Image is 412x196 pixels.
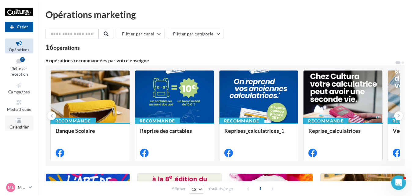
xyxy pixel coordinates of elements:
[192,187,197,192] span: 12
[46,58,395,63] div: 6 opérations recommandées par votre enseigne
[5,22,33,32] button: Créer
[5,182,33,193] a: Ml Moulin les Metz
[224,127,284,134] span: Reprises_calculatrices_1
[391,175,406,190] iframe: Intercom live chat
[308,127,361,134] span: Reprise_calculatrices
[135,118,180,124] div: Recommandé
[20,57,25,62] div: 4
[219,118,264,124] div: Recommandé
[5,56,33,78] a: Boîte de réception4
[117,29,164,39] button: Filtrer par canal
[168,29,223,39] button: Filtrer par catégorie
[46,44,80,51] div: 16
[56,127,95,134] span: Banque Scolaire
[9,47,29,52] span: Opérations
[303,118,348,124] div: Recommandé
[5,98,33,113] a: Médiathèque
[8,184,14,191] span: Ml
[46,10,405,19] div: Opérations marketing
[9,125,29,129] span: Calendrier
[140,127,192,134] span: Reprise des cartables
[5,22,33,32] div: Nouvelle campagne
[5,116,33,131] a: Calendrier
[5,38,33,53] a: Opérations
[208,186,233,192] span: résultats/page
[5,81,33,96] a: Campagnes
[172,186,186,192] span: Afficher
[50,118,96,124] div: Recommandé
[10,66,28,77] span: Boîte de réception
[256,184,265,194] span: 1
[53,45,80,50] div: opérations
[189,185,204,194] button: 12
[7,107,31,112] span: Médiathèque
[18,184,26,191] p: Moulin les Metz
[8,89,30,94] span: Campagnes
